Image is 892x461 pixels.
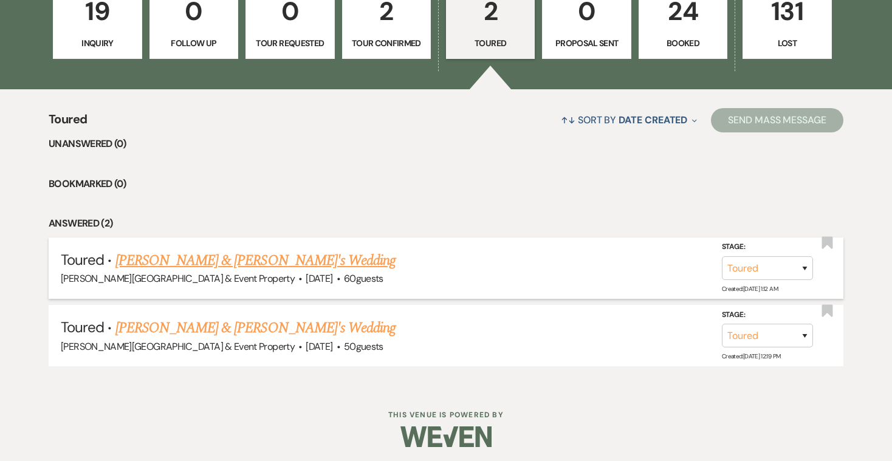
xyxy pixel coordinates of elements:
[722,285,778,293] span: Created: [DATE] 1:12 AM
[61,250,104,269] span: Toured
[344,340,383,353] span: 50 guests
[647,36,719,50] p: Booked
[253,36,326,50] p: Tour Requested
[115,250,396,271] a: [PERSON_NAME] & [PERSON_NAME]'s Wedding
[49,110,87,136] span: Toured
[49,136,843,152] li: Unanswered (0)
[61,272,295,285] span: [PERSON_NAME][GEOGRAPHIC_DATA] & Event Property
[400,415,492,458] img: Weven Logo
[344,272,383,285] span: 60 guests
[61,340,295,353] span: [PERSON_NAME][GEOGRAPHIC_DATA] & Event Property
[306,272,332,285] span: [DATE]
[115,317,396,339] a: [PERSON_NAME] & [PERSON_NAME]'s Wedding
[750,36,823,50] p: Lost
[722,241,813,254] label: Stage:
[561,114,575,126] span: ↑↓
[722,352,780,360] span: Created: [DATE] 12:19 PM
[306,340,332,353] span: [DATE]
[350,36,423,50] p: Tour Confirmed
[49,216,843,231] li: Answered (2)
[619,114,687,126] span: Date Created
[556,104,702,136] button: Sort By Date Created
[454,36,527,50] p: Toured
[49,176,843,192] li: Bookmarked (0)
[61,318,104,336] span: Toured
[711,108,843,132] button: Send Mass Message
[722,309,813,322] label: Stage:
[550,36,623,50] p: Proposal Sent
[157,36,230,50] p: Follow Up
[61,36,134,50] p: Inquiry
